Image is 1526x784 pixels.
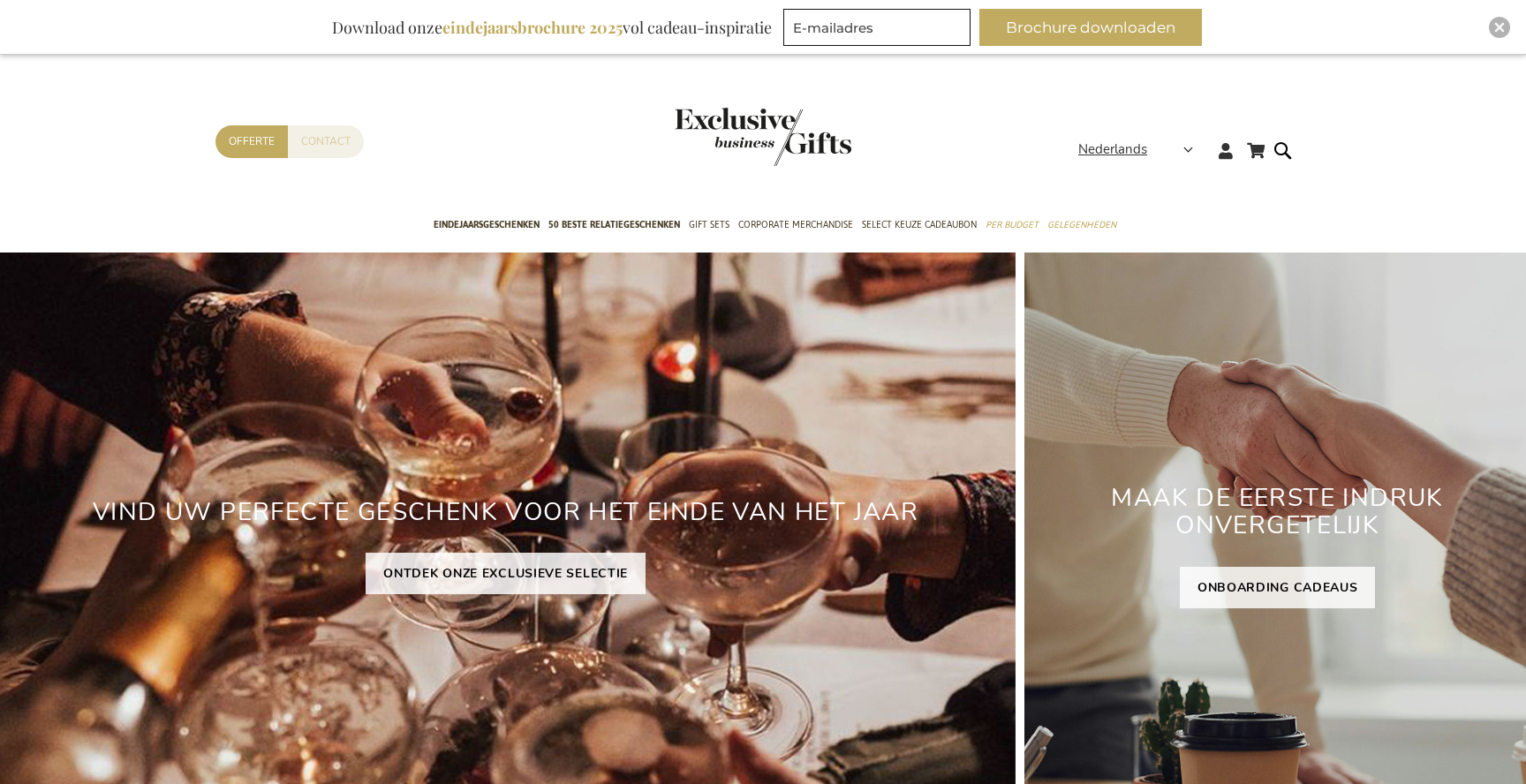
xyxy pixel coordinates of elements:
button: Brochure downloaden [979,9,1202,46]
form: marketing offers and promotions [783,9,976,51]
span: Gelegenheden [1047,215,1116,234]
a: store logo [675,108,763,166]
span: Per Budget [986,215,1039,234]
span: Corporate Merchandise [738,215,853,234]
a: Contact [288,125,364,158]
div: Close [1489,17,1510,38]
div: Nederlands [1078,139,1205,160]
a: ONTDEK ONZE EXCLUSIEVE SELECTIE [366,553,646,594]
a: ONBOARDING CADEAUS [1180,567,1376,608]
span: Nederlands [1078,139,1147,160]
input: E-mailadres [783,9,971,46]
span: 50 beste relatiegeschenken [548,215,680,234]
b: eindejaarsbrochure 2025 [442,17,623,38]
img: Exclusive Business gifts logo [675,108,851,166]
span: Gift Sets [689,215,729,234]
img: Close [1494,22,1505,33]
span: Eindejaarsgeschenken [434,215,540,234]
div: Download onze vol cadeau-inspiratie [324,9,780,46]
a: Offerte [215,125,288,158]
span: Select Keuze Cadeaubon [862,215,977,234]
